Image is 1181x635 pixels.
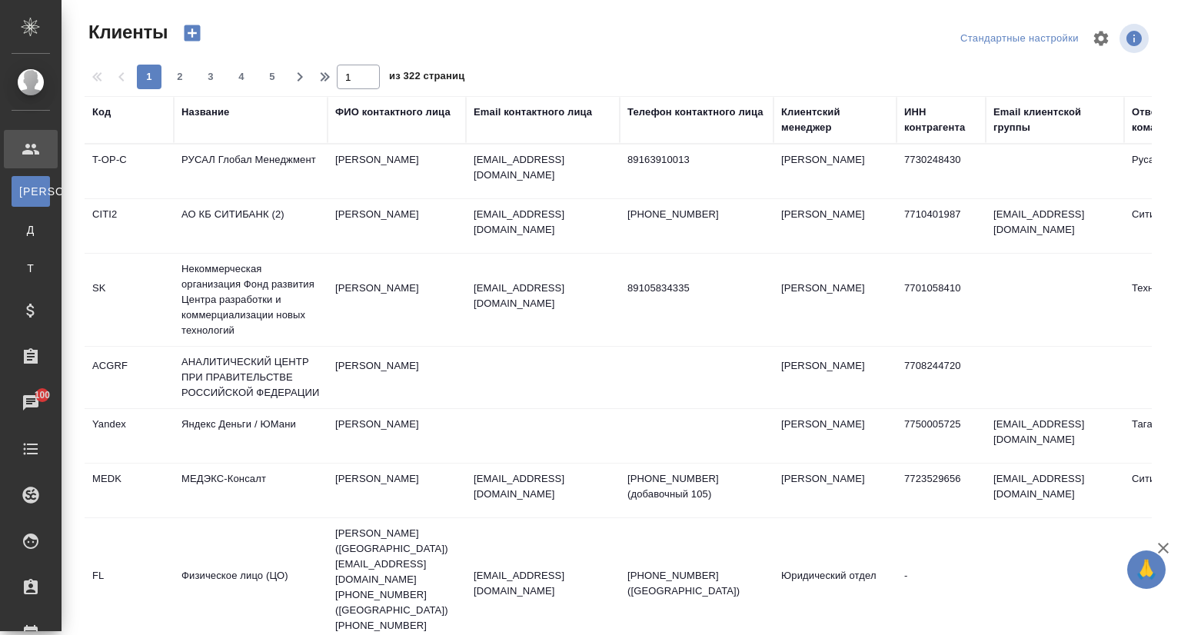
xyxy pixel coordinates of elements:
td: Физическое лицо (ЦО) [174,560,328,614]
span: 2 [168,69,192,85]
td: [PERSON_NAME] [328,351,466,404]
td: РУСАЛ Глобал Менеджмент [174,145,328,198]
span: 3 [198,69,223,85]
td: MEDK [85,464,174,517]
td: МЕДЭКС-Консалт [174,464,328,517]
span: 5 [260,69,284,85]
p: 89105834335 [627,281,766,296]
td: 7701058410 [897,273,986,327]
td: 7730248430 [897,145,986,198]
span: Клиенты [85,20,168,45]
td: [PERSON_NAME] [328,145,466,198]
span: Посмотреть информацию [1119,24,1152,53]
td: АО КБ СИТИБАНК (2) [174,199,328,253]
td: Yandex [85,409,174,463]
td: [EMAIL_ADDRESS][DOMAIN_NAME] [986,464,1124,517]
button: 3 [198,65,223,89]
td: [PERSON_NAME] [773,351,897,404]
a: Д [12,214,50,245]
td: [EMAIL_ADDRESS][DOMAIN_NAME] [986,409,1124,463]
td: SK [85,273,174,327]
a: Т [12,253,50,284]
td: 7723529656 [897,464,986,517]
td: [PERSON_NAME] [328,464,466,517]
div: ФИО контактного лица [335,105,451,120]
div: Email контактного лица [474,105,592,120]
div: split button [956,27,1083,51]
td: ACGRF [85,351,174,404]
span: из 322 страниц [389,67,464,89]
p: [EMAIL_ADDRESS][DOMAIN_NAME] [474,471,612,502]
td: [PERSON_NAME] [773,145,897,198]
p: [PHONE_NUMBER] [627,207,766,222]
td: 7710401987 [897,199,986,253]
p: [PHONE_NUMBER] ([GEOGRAPHIC_DATA]) [627,568,766,599]
p: [PHONE_NUMBER] (добавочный 105) [627,471,766,502]
td: CITI2 [85,199,174,253]
td: 7750005725 [897,409,986,463]
span: Д [19,222,42,238]
p: 89163910013 [627,152,766,168]
span: Т [19,261,42,276]
a: 100 [4,384,58,422]
button: 🙏 [1127,550,1166,589]
button: 2 [168,65,192,89]
span: [PERSON_NAME] [19,184,42,199]
span: Настроить таблицу [1083,20,1119,57]
td: T-OP-C [85,145,174,198]
p: [EMAIL_ADDRESS][DOMAIN_NAME] [474,207,612,238]
div: Код [92,105,111,120]
td: FL [85,560,174,614]
button: Создать [174,20,211,46]
a: [PERSON_NAME] [12,176,50,207]
td: [PERSON_NAME] [773,199,897,253]
span: 4 [229,69,254,85]
td: Юридический отдел [773,560,897,614]
td: [PERSON_NAME] [773,409,897,463]
button: 4 [229,65,254,89]
div: Название [181,105,229,120]
p: [EMAIL_ADDRESS][DOMAIN_NAME] [474,568,612,599]
p: [EMAIL_ADDRESS][DOMAIN_NAME] [474,152,612,183]
td: [PERSON_NAME] [328,409,466,463]
td: [EMAIL_ADDRESS][DOMAIN_NAME] [986,199,1124,253]
td: - [897,560,986,614]
td: [PERSON_NAME] [773,464,897,517]
td: АНАЛИТИЧЕСКИЙ ЦЕНТР ПРИ ПРАВИТЕЛЬСТВЕ РОССИЙСКОЙ ФЕДЕРАЦИИ [174,347,328,408]
td: [PERSON_NAME] [328,273,466,327]
td: Яндекс Деньги / ЮМани [174,409,328,463]
td: [PERSON_NAME] [328,199,466,253]
td: Некоммерческая организация Фонд развития Центра разработки и коммерциализации новых технологий [174,254,328,346]
div: Клиентский менеджер [781,105,889,135]
td: [PERSON_NAME] [773,273,897,327]
button: 5 [260,65,284,89]
span: 🙏 [1133,554,1159,586]
span: 100 [25,387,60,403]
div: ИНН контрагента [904,105,978,135]
div: Email клиентской группы [993,105,1116,135]
td: 7708244720 [897,351,986,404]
p: [EMAIL_ADDRESS][DOMAIN_NAME] [474,281,612,311]
div: Телефон контактного лица [627,105,763,120]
